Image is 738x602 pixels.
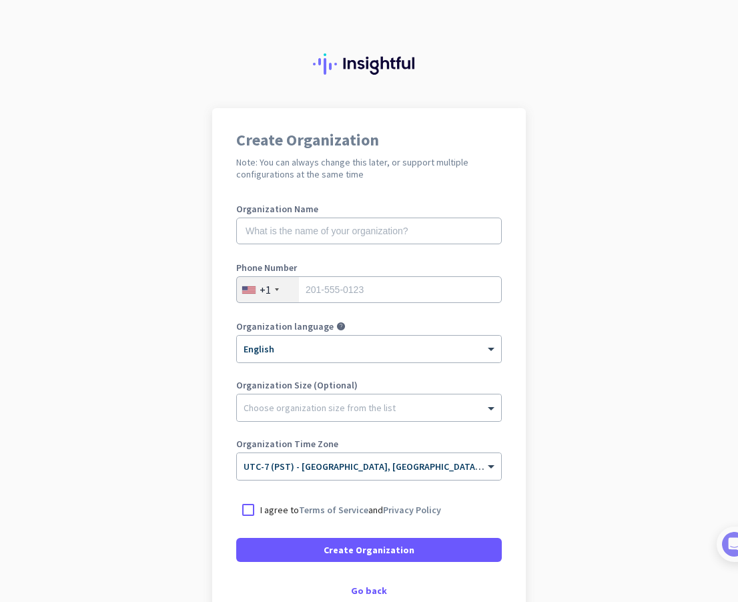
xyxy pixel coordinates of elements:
a: Privacy Policy [383,504,441,516]
label: Organization Name [236,204,502,214]
img: Insightful [313,53,425,75]
div: Go back [236,586,502,595]
p: I agree to and [260,503,441,517]
label: Phone Number [236,263,502,272]
a: Terms of Service [299,504,368,516]
h1: Create Organization [236,132,502,148]
input: What is the name of your organization? [236,218,502,244]
div: +1 [260,283,271,296]
button: Create Organization [236,538,502,562]
span: Create Organization [324,543,414,557]
label: Organization Size (Optional) [236,380,502,390]
i: help [336,322,346,331]
label: Organization language [236,322,334,331]
input: 201-555-0123 [236,276,502,303]
label: Organization Time Zone [236,439,502,448]
h2: Note: You can always change this later, or support multiple configurations at the same time [236,156,502,180]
